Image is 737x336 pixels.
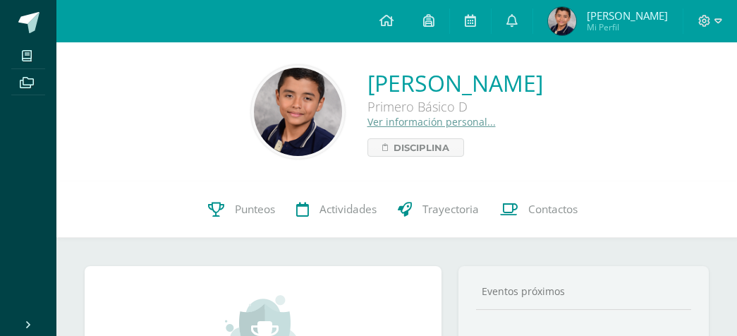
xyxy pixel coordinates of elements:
span: [PERSON_NAME] [587,8,668,23]
a: Punteos [197,181,286,238]
img: 2bd774148f4dce35abee4520dbac67d0.png [548,7,576,35]
img: bf56b5f2cdc0997ba4952f9ecfa5c1fc.png [254,68,342,156]
a: Actividades [286,181,387,238]
div: Primero Básico D [367,98,543,115]
span: Mi Perfil [587,21,668,33]
div: Eventos próximos [476,284,691,298]
a: [PERSON_NAME] [367,68,543,98]
span: Actividades [319,202,377,217]
span: Disciplina [394,139,449,156]
span: Trayectoria [422,202,479,217]
a: Trayectoria [387,181,489,238]
a: Contactos [489,181,588,238]
a: Disciplina [367,138,464,157]
a: Ver información personal... [367,115,496,128]
span: Contactos [528,202,578,217]
span: Punteos [235,202,275,217]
